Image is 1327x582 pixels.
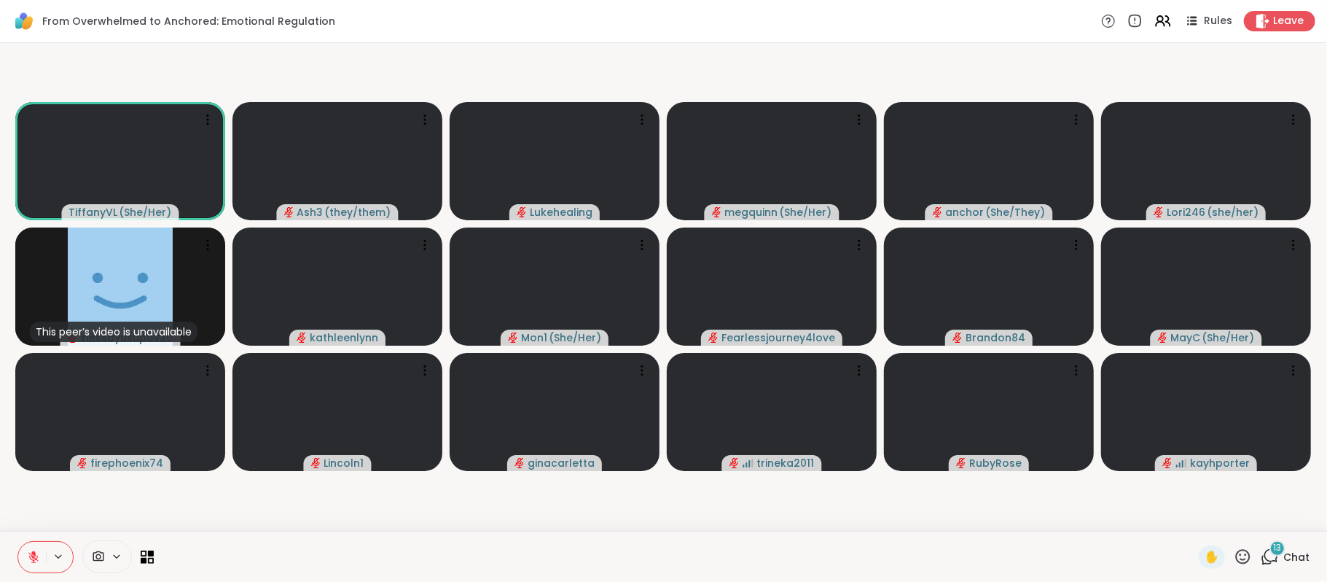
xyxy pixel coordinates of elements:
span: ✋ [1205,548,1219,566]
span: Lori246 [1167,205,1205,220]
span: Ash3 [297,205,324,220]
span: ginacarletta [528,456,595,470]
span: Rules [1204,14,1232,28]
span: Lincoln1 [324,456,364,470]
span: 13 [1274,542,1282,554]
span: audio-muted [712,207,722,217]
span: audio-muted [952,333,963,343]
span: TiffanyVL [69,205,118,220]
img: ShareWell Logomark [12,9,36,34]
span: From Overwhelmed to Anchored: Emotional Regulation [42,14,335,28]
span: kayhporter [1190,456,1250,470]
span: Lukehealing [530,205,592,220]
img: inessayusupov30 [68,228,173,346]
span: anchor [946,205,985,220]
span: Chat [1283,550,1310,564]
span: firephoenix74 [90,456,163,470]
span: audio-muted [514,458,525,468]
span: audio-muted [729,458,740,468]
span: MayC [1171,330,1201,345]
span: Brandon84 [966,330,1025,345]
span: ( She/They ) [986,205,1046,220]
span: audio-muted [1154,207,1164,217]
span: ( she/her ) [1207,205,1259,220]
span: audio-muted [708,333,719,343]
span: ( She/Her ) [120,205,172,220]
span: Mon1 [521,330,547,345]
span: Leave [1273,14,1304,28]
span: audio-muted [1162,458,1173,468]
span: RubyRose [969,456,1022,470]
span: audio-muted [1158,333,1168,343]
span: kathleenlynn [310,330,378,345]
span: ( they/them ) [325,205,391,220]
span: audio-muted [297,333,307,343]
span: audio-muted [517,207,527,217]
span: audio-muted [284,207,294,217]
span: megquinn [725,205,778,220]
span: ( She/Her ) [549,330,601,345]
span: audio-muted [956,458,966,468]
div: This peer’s video is unavailable [30,322,197,342]
span: audio-muted [933,207,943,217]
span: Fearlessjourney4love [721,330,835,345]
span: audio-muted [508,333,518,343]
span: ( She/Her ) [780,205,832,220]
span: ( She/Her ) [1202,330,1255,345]
span: audio-muted [77,458,87,468]
span: audio-muted [311,458,321,468]
span: trineka2011 [757,456,815,470]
